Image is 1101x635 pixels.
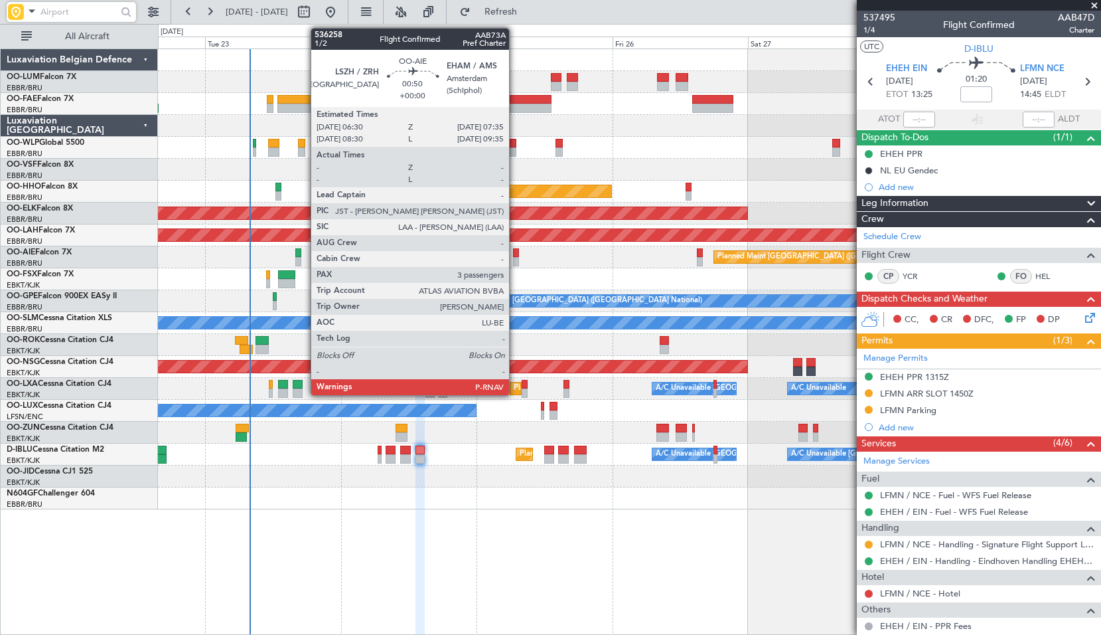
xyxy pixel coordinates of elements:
span: All Aircraft [35,32,140,41]
a: EHEH / EIN - Handling - Eindhoven Handling EHEH / EIN [880,555,1094,567]
span: AAB47D [1058,11,1094,25]
span: OO-ROK [7,336,40,344]
a: D-IBLUCessna Citation M2 [7,446,104,454]
a: OO-HHOFalcon 8X [7,183,78,191]
a: OO-ROKCessna Citation CJ4 [7,336,113,344]
span: (1/1) [1053,130,1072,144]
div: Flight Confirmed [943,18,1015,32]
span: N604GF [7,490,38,498]
span: 1/4 [863,25,895,36]
a: LFSN/ENC [7,412,43,422]
span: ETOT [886,88,908,102]
span: ELDT [1045,88,1066,102]
span: Flight Crew [861,248,911,263]
a: Manage Permits [863,352,928,365]
span: OO-ZUN [7,424,40,432]
div: CP [877,269,899,284]
span: [DATE] [1020,75,1047,88]
a: EBKT/KJK [7,478,40,488]
span: OO-LXA [7,380,38,388]
a: LFMN / NCE - Fuel - WFS Fuel Release [880,490,1031,501]
span: OO-SLM [7,314,38,322]
a: EBKT/KJK [7,346,40,356]
span: OO-HHO [7,183,41,191]
div: NL EU Gendec [880,165,938,176]
div: Planned Maint Geneva (Cointrin) [344,181,454,201]
span: Charter [1058,25,1094,36]
a: Schedule Crew [863,230,921,244]
a: HEL [1035,270,1065,282]
span: D-IBLU [964,42,993,56]
div: A/C Unavailable [GEOGRAPHIC_DATA] ([GEOGRAPHIC_DATA] National) [656,379,903,399]
div: Planned Maint Kortrijk-[GEOGRAPHIC_DATA] [514,379,668,399]
a: LFMN / NCE - Hotel [880,588,960,599]
a: OO-SLMCessna Citation XLS [7,314,112,322]
a: OO-LXACessna Citation CJ4 [7,380,111,388]
span: OO-WLP [7,139,39,147]
span: CC, [905,314,919,327]
div: EHEH PPR 1315Z [880,371,949,383]
a: OO-ELKFalcon 8X [7,205,73,213]
span: 14:45 [1020,88,1041,102]
a: OO-AIEFalcon 7X [7,248,72,256]
div: Planned Maint Nice ([GEOGRAPHIC_DATA]) [520,444,668,464]
a: EBKT/KJK [7,368,40,378]
a: EHEH / EIN - PPR Fees [880,620,972,632]
a: OO-LUXCessna Citation CJ4 [7,402,111,410]
span: 01:20 [966,73,987,86]
span: DP [1048,314,1060,327]
button: All Aircraft [15,26,144,47]
a: EBKT/KJK [7,390,40,400]
span: Services [861,436,896,452]
a: LFMN / NCE - Handling - Signature Flight Support LFMN / NCE [880,539,1094,550]
div: Add new [879,181,1094,193]
a: EBKT/KJK [7,434,40,444]
a: OO-VSFFalcon 8X [7,161,74,169]
span: ALDT [1058,113,1080,126]
div: Add new [879,422,1094,433]
a: Manage Services [863,455,930,468]
span: OO-FAE [7,95,37,103]
span: Others [861,602,891,618]
button: UTC [860,41,883,52]
span: EHEH EIN [886,62,927,76]
span: D-IBLU [7,446,33,454]
div: FO [1010,269,1032,284]
a: EBKT/KJK [7,280,40,290]
span: OO-LUM [7,73,40,81]
span: DFC, [974,314,994,327]
a: EBBR/BRU [7,258,42,268]
button: Refresh [453,1,533,23]
a: EBBR/BRU [7,105,42,115]
div: Fri 26 [613,37,749,48]
span: 537495 [863,11,895,25]
a: EBKT/KJK [7,456,40,466]
a: OO-ZUNCessna Citation CJ4 [7,424,113,432]
a: EBBR/BRU [7,193,42,203]
a: OO-LAHFalcon 7X [7,227,75,234]
a: OO-FSXFalcon 7X [7,270,74,278]
span: OO-GPE [7,292,38,300]
a: OO-NSGCessna Citation CJ4 [7,358,113,366]
span: OO-AIE [7,248,35,256]
span: OO-NSG [7,358,40,366]
a: OO-WLPGlobal 5500 [7,139,84,147]
div: Wed 24 [341,37,477,48]
span: [DATE] - [DATE] [226,6,288,18]
span: Refresh [473,7,529,17]
span: (1/3) [1053,333,1072,347]
input: --:-- [903,112,935,128]
a: YCR [903,270,932,282]
span: CR [941,314,952,327]
a: EBBR/BRU [7,83,42,93]
div: LFMN Parking [880,405,936,416]
input: Airport [40,2,117,22]
a: EBBR/BRU [7,236,42,246]
span: Dispatch Checks and Weather [861,292,988,307]
a: OO-JIDCessna CJ1 525 [7,468,93,476]
span: OO-FSX [7,270,37,278]
span: Handling [861,521,899,536]
span: OO-LUX [7,402,38,410]
div: Tue 23 [205,37,341,48]
span: FP [1016,314,1026,327]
